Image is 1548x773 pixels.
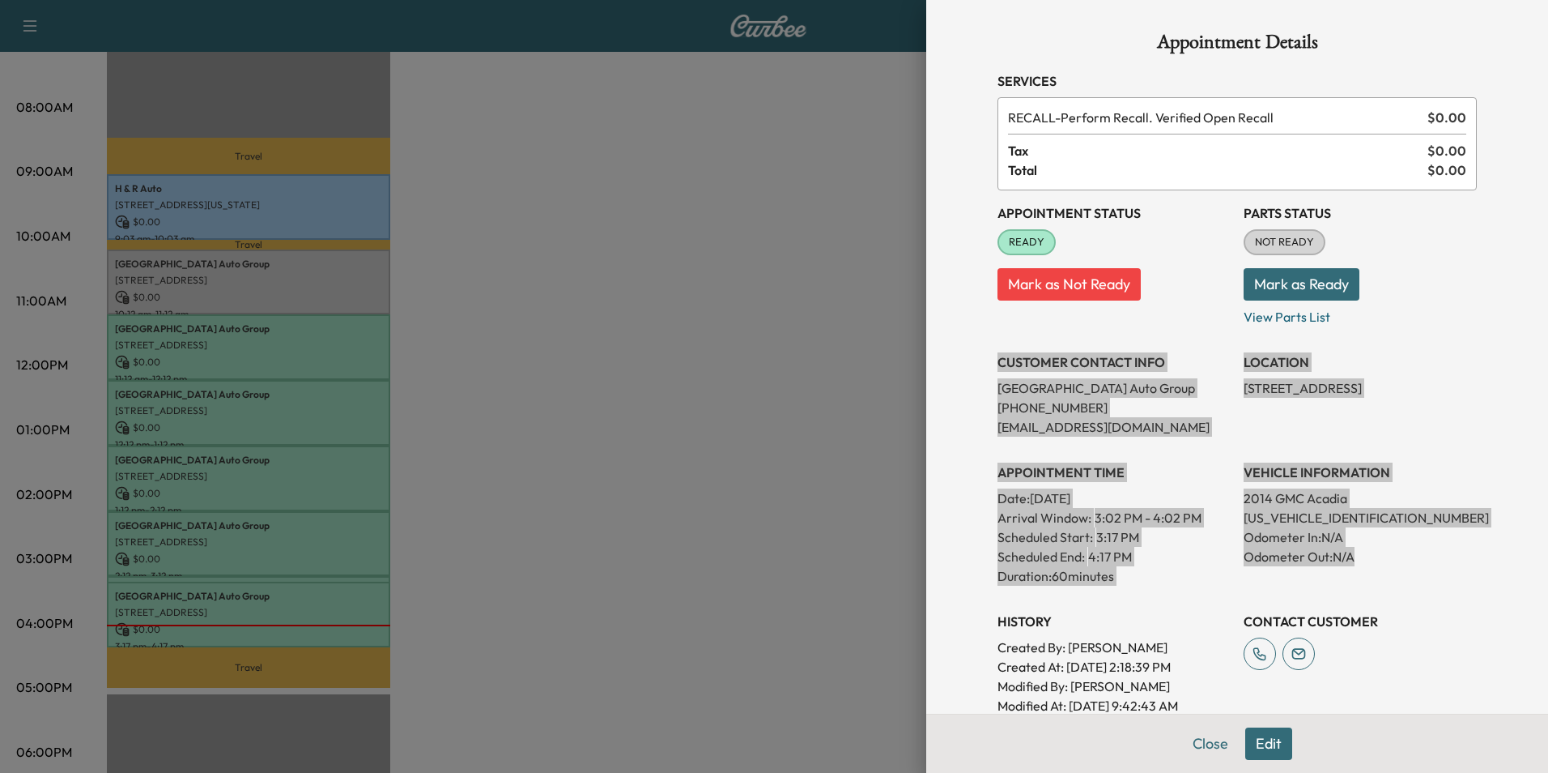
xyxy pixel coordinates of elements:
[997,677,1231,696] p: Modified By : [PERSON_NAME]
[997,527,1093,547] p: Scheduled Start:
[1244,547,1477,566] p: Odometer Out: N/A
[997,32,1477,58] h1: Appointment Details
[997,547,1085,566] p: Scheduled End:
[1244,378,1477,398] p: [STREET_ADDRESS]
[1244,489,1477,508] p: 2014 GMC Acadia
[997,657,1231,677] p: Created At : [DATE] 2:18:39 PM
[997,352,1231,372] h3: CUSTOMER CONTACT INFO
[1244,268,1359,301] button: Mark as Ready
[1245,728,1292,760] button: Edit
[997,696,1231,715] p: Modified At : [DATE] 9:42:43 AM
[1244,301,1477,327] p: View Parts List
[1008,160,1427,180] span: Total
[997,378,1231,398] p: [GEOGRAPHIC_DATA] Auto Group
[999,234,1054,250] span: READY
[1244,508,1477,527] p: [US_VEHICLE_IDENTIFICATION_NUMBER]
[1095,508,1201,527] span: 3:02 PM - 4:02 PM
[997,508,1231,527] p: Arrival Window:
[997,638,1231,657] p: Created By : [PERSON_NAME]
[997,268,1141,301] button: Mark as Not Ready
[1427,108,1466,127] span: $ 0.00
[1244,352,1477,372] h3: LOCATION
[1244,527,1477,547] p: Odometer In: N/A
[997,203,1231,223] h3: Appointment Status
[1245,234,1324,250] span: NOT READY
[997,566,1231,586] p: Duration: 60 minutes
[1427,141,1466,160] span: $ 0.00
[1088,547,1132,566] p: 4:17 PM
[997,612,1231,631] h3: History
[1096,527,1139,547] p: 3:17 PM
[1427,160,1466,180] span: $ 0.00
[1008,108,1421,127] span: Perform Recall. Verified Open Recall
[997,71,1477,91] h3: Services
[997,417,1231,437] p: [EMAIL_ADDRESS][DOMAIN_NAME]
[997,489,1231,508] p: Date: [DATE]
[997,398,1231,417] p: [PHONE_NUMBER]
[1244,463,1477,482] h3: VEHICLE INFORMATION
[1008,141,1427,160] span: Tax
[1244,203,1477,223] h3: Parts Status
[1182,728,1239,760] button: Close
[1244,612,1477,631] h3: CONTACT CUSTOMER
[997,463,1231,482] h3: APPOINTMENT TIME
